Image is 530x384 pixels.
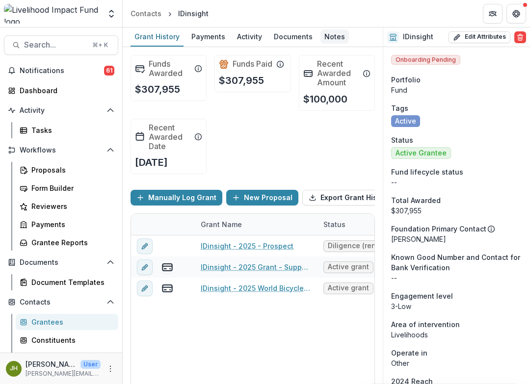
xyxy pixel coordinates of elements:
span: Portfolio [391,75,421,85]
div: Jeremy Hockenstein [10,365,18,372]
p: $100,000 [303,92,347,106]
p: -- [391,273,522,283]
span: Area of intervention [391,319,460,330]
span: Known Good Number and Contact for Bank Verification [391,252,522,273]
div: Constituents [31,335,110,345]
a: Reviewers [16,198,118,214]
div: Status [318,219,351,230]
div: Form Builder [31,183,110,193]
a: Proposals [16,162,118,178]
button: view-payments [161,282,173,294]
img: Livelihood Impact Fund logo [4,4,101,24]
h2: Funds Paid [233,59,272,69]
span: Engagement level [391,291,453,301]
span: Fund lifecycle status [391,167,463,177]
p: Foundation Primary Contact [391,224,486,234]
p: Livelihoods [391,330,522,340]
a: Documents [270,27,317,47]
p: [PERSON_NAME] [26,359,77,369]
span: Active grant [328,284,369,292]
button: New Proposal [226,190,298,205]
p: $307,955 [135,82,180,97]
span: Search... [24,40,86,50]
a: Form Builder [16,180,118,196]
div: Grant Name [195,219,248,230]
span: Notifications [20,67,104,75]
h2: Recent Awarded Date [149,123,190,152]
p: [PERSON_NAME][EMAIL_ADDRESS][DOMAIN_NAME] [26,369,101,378]
button: edit [137,259,153,275]
div: Grant History [131,29,184,44]
button: edit [137,281,153,296]
button: Edit Attributes [449,31,510,43]
a: Communications [16,350,118,366]
button: Partners [483,4,503,24]
a: Contacts [127,6,165,21]
p: $307,955 [219,73,264,88]
a: Constituents [16,332,118,348]
p: 3-Low [391,301,522,311]
span: Workflows [20,146,103,154]
a: IDinsight - 2025 - Prospect [201,241,293,251]
span: Onboarding Pending [391,55,460,65]
p: [PERSON_NAME] [391,234,522,244]
a: Document Templates [16,274,118,290]
div: Tasks [31,125,110,135]
a: Payments [16,216,118,232]
p: User [80,360,101,369]
div: Reviewers [31,201,110,211]
button: Open entity switcher [105,4,118,24]
h2: IDinsight [403,33,433,41]
div: Payments [31,219,110,230]
a: Dashboard [4,82,118,99]
a: Grantee Reports [16,234,118,251]
div: Status [318,214,391,235]
div: Notes [320,29,349,44]
button: Open Contacts [4,294,118,310]
div: Proposals [31,165,110,175]
div: Grant Name [195,214,318,235]
button: Get Help [506,4,526,24]
span: Tags [391,103,408,113]
span: Active Grantee [396,149,447,157]
nav: breadcrumb [127,6,212,21]
span: 61 [104,66,114,76]
a: Grantees [16,314,118,330]
h2: Funds Awarded [149,59,190,78]
div: Document Templates [31,277,110,287]
span: Active grant [328,263,369,271]
span: Operate in [391,348,427,358]
div: Contacts [131,8,161,19]
span: Active [395,117,416,126]
h2: Recent Awarded Amount [317,59,359,88]
button: Manually Log Grant [131,190,222,205]
div: ⌘ + K [90,40,110,51]
p: [DATE] [135,155,168,170]
button: More [105,363,116,375]
div: Payments [187,29,229,44]
a: Activity [233,27,266,47]
div: $307,955 [391,205,522,216]
div: Documents [270,29,317,44]
button: Open Activity [4,102,118,118]
div: Dashboard [20,85,110,96]
span: Documents [20,258,103,267]
span: Total Awarded [391,195,441,205]
button: edit [137,238,153,254]
a: IDinsight - 2025 Grant - Support to IPA-IDi merger [201,262,312,272]
button: Export Grant History [302,190,397,205]
a: Payments [187,27,229,47]
button: view-payments [161,261,173,273]
div: Activity [233,29,266,44]
a: IDinsight - 2025 World Bicycle Relief RCT [201,283,312,293]
span: Status [391,135,413,145]
span: Contacts [20,298,103,307]
p: Fund [391,85,522,95]
button: Open Documents [4,255,118,270]
a: Grant History [131,27,184,47]
button: Open Workflows [4,142,118,158]
a: Tasks [16,122,118,138]
div: Grantees [31,317,110,327]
